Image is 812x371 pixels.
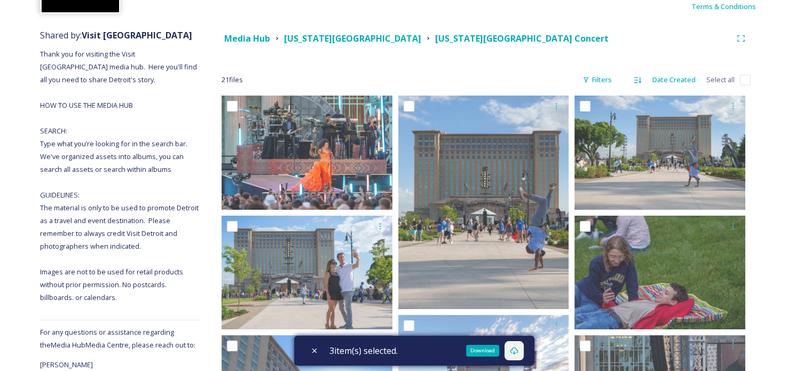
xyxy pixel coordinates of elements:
img: nali_mcs-023.jpg [398,96,569,309]
span: 3 item(s) selected. [329,344,398,357]
span: Thank you for visiting the Visit [GEOGRAPHIC_DATA] media hub. Here you'll find all you need to sh... [40,49,200,302]
span: Select all [706,75,735,85]
img: nali_mcs-054.jpg [222,96,392,209]
img: nali_mcs-050.jpg [574,215,745,329]
div: Filters [577,69,617,90]
span: Terms & Conditions [691,2,756,11]
img: nali_mcs-024.jpg [574,96,745,209]
div: Date Created [647,69,701,90]
strong: [US_STATE][GEOGRAPHIC_DATA] [284,33,421,44]
strong: Visit [GEOGRAPHIC_DATA] [82,29,192,41]
span: 21 file s [222,75,243,85]
div: Download [466,345,499,357]
strong: [US_STATE][GEOGRAPHIC_DATA] Concert [435,33,609,44]
span: Shared by: [40,29,192,41]
img: nali_mcs-022.jpg [222,215,392,329]
span: For any questions or assistance regarding the Media Hub Media Centre, please reach out to: [40,327,195,350]
strong: Media Hub [224,33,270,44]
